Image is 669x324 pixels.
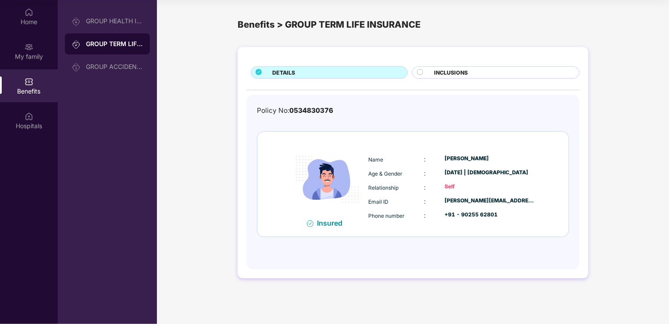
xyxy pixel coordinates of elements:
[25,43,33,51] img: svg+xml;base64,PHN2ZyB3aWR0aD0iMjAiIGhlaWdodD0iMjAiIHZpZXdCb3g9IjAgMCAyMCAyMCIgZmlsbD0ibm9uZSIgeG...
[272,68,295,77] span: DETAILS
[86,18,143,25] div: GROUP HEALTH INSURANCE
[289,106,333,115] span: 0534830376
[445,169,535,177] div: [DATE] | [DEMOGRAPHIC_DATA]
[72,63,81,72] img: svg+xml;base64,PHN2ZyB3aWR0aD0iMjAiIGhlaWdodD0iMjAiIHZpZXdCb3g9IjAgMCAyMCAyMCIgZmlsbD0ibm9uZSIgeG...
[424,198,426,205] span: :
[25,8,33,17] img: svg+xml;base64,PHN2ZyBpZD0iSG9tZSIgeG1sbnM9Imh0dHA6Ly93d3cudzMub3JnLzIwMDAvc3ZnIiB3aWR0aD0iMjAiIG...
[86,40,143,48] div: GROUP TERM LIFE INSURANCE
[445,155,535,163] div: [PERSON_NAME]
[445,211,535,219] div: +91 - 90255 62801
[368,170,402,177] span: Age & Gender
[424,212,426,219] span: :
[317,219,348,227] div: Insured
[368,156,383,163] span: Name
[288,140,366,218] img: icon
[368,198,388,205] span: Email ID
[25,77,33,86] img: svg+xml;base64,PHN2ZyBpZD0iQmVuZWZpdHMiIHhtbG5zPSJodHRwOi8vd3d3LnczLm9yZy8yMDAwL3N2ZyIgd2lkdGg9Ij...
[368,184,399,191] span: Relationship
[424,184,426,191] span: :
[257,105,333,116] div: Policy No:
[307,220,313,227] img: svg+xml;base64,PHN2ZyB4bWxucz0iaHR0cDovL3d3dy53My5vcmcvMjAwMC9zdmciIHdpZHRoPSIxNiIgaGVpZ2h0PSIxNi...
[445,183,535,191] div: Self
[238,18,588,32] div: Benefits > GROUP TERM LIFE INSURANCE
[434,68,468,77] span: INCLUSIONS
[25,112,33,121] img: svg+xml;base64,PHN2ZyBpZD0iSG9zcGl0YWxzIiB4bWxucz0iaHR0cDovL3d3dy53My5vcmcvMjAwMC9zdmciIHdpZHRoPS...
[368,212,405,219] span: Phone number
[72,17,81,26] img: svg+xml;base64,PHN2ZyB3aWR0aD0iMjAiIGhlaWdodD0iMjAiIHZpZXdCb3g9IjAgMCAyMCAyMCIgZmlsbD0ibm9uZSIgeG...
[86,63,143,70] div: GROUP ACCIDENTAL INSURANCE
[424,169,426,177] span: :
[445,197,535,205] div: [PERSON_NAME][EMAIL_ADDRESS][PERSON_NAME][DOMAIN_NAME]
[424,155,426,163] span: :
[72,40,81,49] img: svg+xml;base64,PHN2ZyB3aWR0aD0iMjAiIGhlaWdodD0iMjAiIHZpZXdCb3g9IjAgMCAyMCAyMCIgZmlsbD0ibm9uZSIgeG...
